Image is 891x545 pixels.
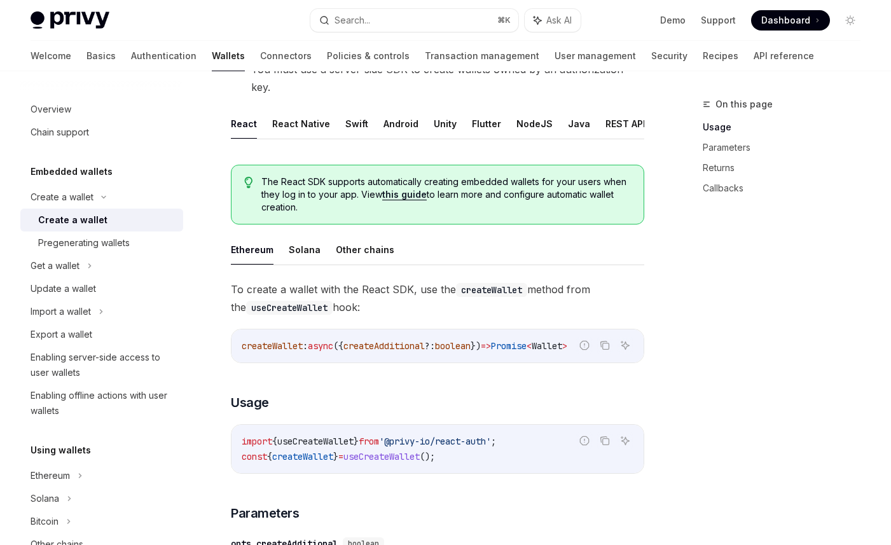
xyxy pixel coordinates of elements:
img: light logo [31,11,109,29]
button: NodeJS [516,109,553,139]
svg: Tip [244,177,253,188]
a: Connectors [260,41,312,71]
div: Search... [335,13,370,28]
span: }) [471,340,481,352]
a: Authentication [131,41,197,71]
span: = [338,451,343,462]
a: API reference [754,41,814,71]
span: } [333,451,338,462]
span: createWallet [272,451,333,462]
span: ⌘ K [497,15,511,25]
a: Recipes [703,41,738,71]
span: useCreateWallet [277,436,354,447]
button: Solana [289,235,321,265]
div: Bitcoin [31,514,59,529]
span: Usage [231,394,269,411]
span: import [242,436,272,447]
button: Ask AI [617,337,633,354]
div: Pregenerating wallets [38,235,130,251]
button: Other chains [336,235,394,265]
a: Welcome [31,41,71,71]
button: Copy the contents from the code block [597,432,613,449]
button: Java [568,109,590,139]
button: Report incorrect code [576,432,593,449]
span: Parameters [231,504,299,522]
button: Flutter [472,109,501,139]
div: Import a wallet [31,304,91,319]
span: boolean [435,340,471,352]
span: < [527,340,532,352]
span: from [359,436,379,447]
span: const [242,451,267,462]
div: Solana [31,491,59,506]
div: Enabling server-side access to user wallets [31,350,176,380]
h5: Using wallets [31,443,91,458]
span: { [267,451,272,462]
a: Pregenerating wallets [20,231,183,254]
span: ({ [333,340,343,352]
button: Search...⌘K [310,9,518,32]
code: createWallet [456,283,527,297]
button: REST API [605,109,646,139]
a: Chain support [20,121,183,144]
a: Update a wallet [20,277,183,300]
span: On this page [715,97,773,112]
button: Unity [434,109,457,139]
span: createAdditional [343,340,425,352]
code: useCreateWallet [246,301,333,315]
span: createWallet [242,340,303,352]
a: Policies & controls [327,41,410,71]
div: Update a wallet [31,281,96,296]
a: this guide [382,189,427,200]
a: Dashboard [751,10,830,31]
div: Create a wallet [31,190,93,205]
span: (); [420,451,435,462]
button: Android [383,109,418,139]
span: Dashboard [761,14,810,27]
a: Callbacks [703,178,871,198]
span: > [562,340,567,352]
span: : [303,340,308,352]
a: Parameters [703,137,871,158]
span: The React SDK supports automatically creating embedded wallets for your users when they log in to... [261,176,631,214]
button: Report incorrect code [576,337,593,354]
a: Enabling server-side access to user wallets [20,346,183,384]
span: { [272,436,277,447]
a: Security [651,41,687,71]
div: Export a wallet [31,327,92,342]
span: Promise [491,340,527,352]
span: Ask AI [546,14,572,27]
button: Ask AI [525,9,581,32]
div: Enabling offline actions with user wallets [31,388,176,418]
a: User management [555,41,636,71]
a: Enabling offline actions with user wallets [20,384,183,422]
span: ?: [425,340,435,352]
div: Get a wallet [31,258,79,273]
h5: Embedded wallets [31,164,113,179]
span: => [481,340,491,352]
a: Overview [20,98,183,121]
a: Create a wallet [20,209,183,231]
button: React [231,109,257,139]
button: Toggle dark mode [840,10,860,31]
span: async [308,340,333,352]
button: Copy the contents from the code block [597,337,613,354]
button: Ethereum [231,235,273,265]
span: ; [491,436,496,447]
a: Usage [703,117,871,137]
button: Swift [345,109,368,139]
button: React Native [272,109,330,139]
a: Transaction management [425,41,539,71]
a: Basics [86,41,116,71]
button: Ask AI [617,432,633,449]
span: To create a wallet with the React SDK, use the method from the hook: [231,280,644,316]
div: Overview [31,102,71,117]
a: Support [701,14,736,27]
a: Export a wallet [20,323,183,346]
a: Demo [660,14,686,27]
span: useCreateWallet [343,451,420,462]
span: Wallet [532,340,562,352]
span: '@privy-io/react-auth' [379,436,491,447]
div: Create a wallet [38,212,107,228]
a: Returns [703,158,871,178]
